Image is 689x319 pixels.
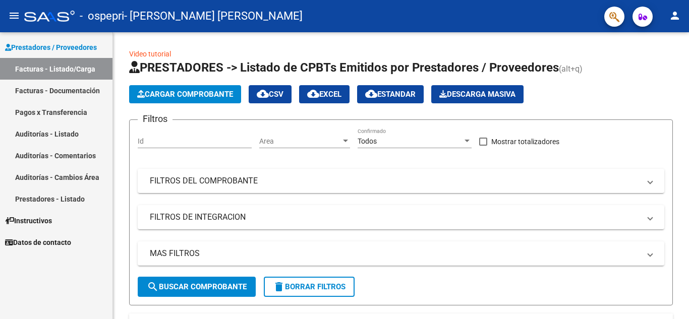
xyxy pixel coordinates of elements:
[138,205,664,229] mat-expansion-panel-header: FILTROS DE INTEGRACION
[150,248,640,259] mat-panel-title: MAS FILTROS
[365,90,416,99] span: Estandar
[150,212,640,223] mat-panel-title: FILTROS DE INTEGRACION
[150,175,640,186] mat-panel-title: FILTROS DEL COMPROBANTE
[80,5,124,27] span: - ospepri
[264,277,355,297] button: Borrar Filtros
[249,85,292,103] button: CSV
[138,169,664,193] mat-expansion-panel-header: FILTROS DEL COMPROBANTE
[137,90,233,99] span: Cargar Comprobante
[431,85,524,103] app-download-masive: Descarga masiva de comprobantes (adjuntos)
[358,137,377,145] span: Todos
[124,5,303,27] span: - [PERSON_NAME] [PERSON_NAME]
[129,60,559,75] span: PRESTADORES -> Listado de CPBTs Emitidos por Prestadores / Proveedores
[257,88,269,100] mat-icon: cloud_download
[559,64,583,74] span: (alt+q)
[138,112,173,126] h3: Filtros
[259,137,341,146] span: Area
[129,85,241,103] button: Cargar Comprobante
[655,285,679,309] iframe: Intercom live chat
[307,90,341,99] span: EXCEL
[138,277,256,297] button: Buscar Comprobante
[491,136,559,148] span: Mostrar totalizadores
[299,85,350,103] button: EXCEL
[5,237,71,248] span: Datos de contacto
[439,90,515,99] span: Descarga Masiva
[129,50,171,58] a: Video tutorial
[5,42,97,53] span: Prestadores / Proveedores
[357,85,424,103] button: Estandar
[5,215,52,226] span: Instructivos
[147,282,247,291] span: Buscar Comprobante
[273,281,285,293] mat-icon: delete
[365,88,377,100] mat-icon: cloud_download
[138,241,664,266] mat-expansion-panel-header: MAS FILTROS
[257,90,283,99] span: CSV
[147,281,159,293] mat-icon: search
[669,10,681,22] mat-icon: person
[8,10,20,22] mat-icon: menu
[431,85,524,103] button: Descarga Masiva
[307,88,319,100] mat-icon: cloud_download
[273,282,346,291] span: Borrar Filtros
